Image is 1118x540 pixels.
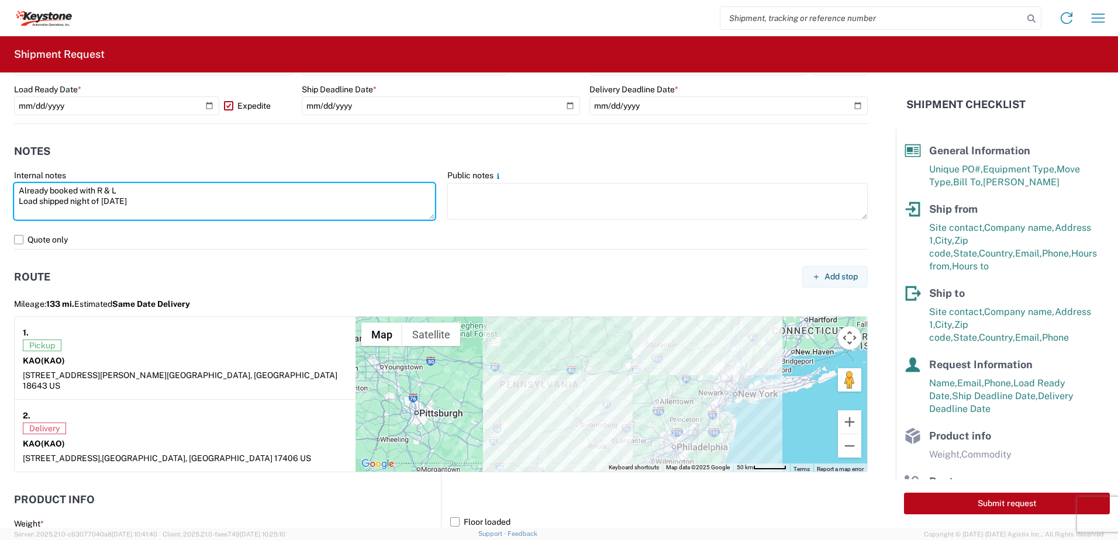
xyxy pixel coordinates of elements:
span: Email, [1015,332,1042,343]
span: Ship from [929,203,978,215]
label: Ship Deadline Date [302,84,377,95]
span: Ship to [929,287,965,299]
span: Equipment Type, [983,164,1057,175]
span: Commodity [961,449,1012,460]
span: Weight, [929,449,961,460]
h2: Shipment Checklist [906,98,1026,112]
span: Name, [929,378,957,389]
span: Company name, [984,222,1055,233]
span: [STREET_ADDRESS], [23,454,102,463]
label: Load Ready Date [14,84,81,95]
span: Copyright © [DATE]-[DATE] Agistix Inc., All Rights Reserved [924,529,1104,539]
span: Route [929,475,960,487]
span: Phone, [984,378,1013,389]
span: Company name, [984,306,1055,317]
a: Support [478,530,508,537]
span: Request Information [929,358,1033,371]
span: Mileage: [14,299,74,309]
label: Internal notes [14,170,66,181]
span: (KAO) [41,439,65,448]
span: Estimated [74,299,190,309]
span: Map data ©2025 Google [666,464,730,470]
label: Weight [14,518,44,529]
button: Keyboard shortcuts [609,463,659,472]
span: Country, [979,248,1015,259]
button: Map Scale: 50 km per 53 pixels [733,463,790,472]
input: Shipment, tracking or reference number [720,7,1023,29]
h2: Route [14,271,50,283]
label: Expedite [224,96,292,115]
span: Ship Deadline Date, [952,390,1038,401]
strong: KAO [23,439,65,448]
button: Map camera controls [838,326,861,349]
span: City, [935,319,954,330]
span: (KAO) [41,356,65,365]
span: Country, [979,332,1015,343]
span: [GEOGRAPHIC_DATA], [GEOGRAPHIC_DATA] 18643 US [23,371,337,390]
strong: 2. [23,408,30,423]
span: Email, [957,378,984,389]
label: Floor loaded [450,513,868,531]
span: General Information [929,144,1030,157]
span: Phone, [1042,248,1071,259]
a: Terms [793,466,810,472]
label: Delivery Deadline Date [589,84,678,95]
span: Add stop [824,271,858,282]
label: Public notes [447,170,503,181]
button: Show satellite imagery [402,323,460,346]
h2: Notes [14,146,50,157]
span: 133 mi. [46,299,74,309]
button: Zoom out [838,434,861,458]
span: State, [953,332,979,343]
label: Quote only [14,230,868,249]
span: [DATE] 10:25:10 [240,531,285,538]
button: Submit request [904,493,1110,514]
span: Same Date Delivery [112,299,190,309]
span: Product info [929,430,991,442]
span: [PERSON_NAME] [983,176,1060,188]
img: Google [358,456,397,472]
h2: Shipment Request [14,47,105,61]
span: [DATE] 10:41:40 [112,531,157,538]
span: Site contact, [929,306,984,317]
strong: KAO [23,356,65,365]
a: Open this area in Google Maps (opens a new window) [358,456,397,472]
span: Pickup [23,340,61,351]
span: 50 km [737,464,753,470]
h2: Product Info [14,494,95,506]
a: Feedback [508,530,537,537]
span: Server: 2025.21.0-c63077040a8 [14,531,157,538]
span: [STREET_ADDRESS][PERSON_NAME] [23,371,167,380]
span: [GEOGRAPHIC_DATA], [GEOGRAPHIC_DATA] 17406 US [102,454,311,463]
span: Phone [1042,332,1069,343]
button: Add stop [802,266,868,288]
span: Email, [1015,248,1042,259]
span: City, [935,235,954,246]
span: Site contact, [929,222,984,233]
span: Client: 2025.21.0-faee749 [163,531,285,538]
button: Drag Pegman onto the map to open Street View [838,368,861,392]
a: Report a map error [817,466,864,472]
button: Show street map [361,323,402,346]
span: State, [953,248,979,259]
span: Hours to [952,261,989,272]
span: Bill To, [953,176,983,188]
span: Delivery [23,423,66,434]
span: Unique PO#, [929,164,983,175]
button: Zoom in [838,410,861,434]
strong: 1. [23,325,29,340]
